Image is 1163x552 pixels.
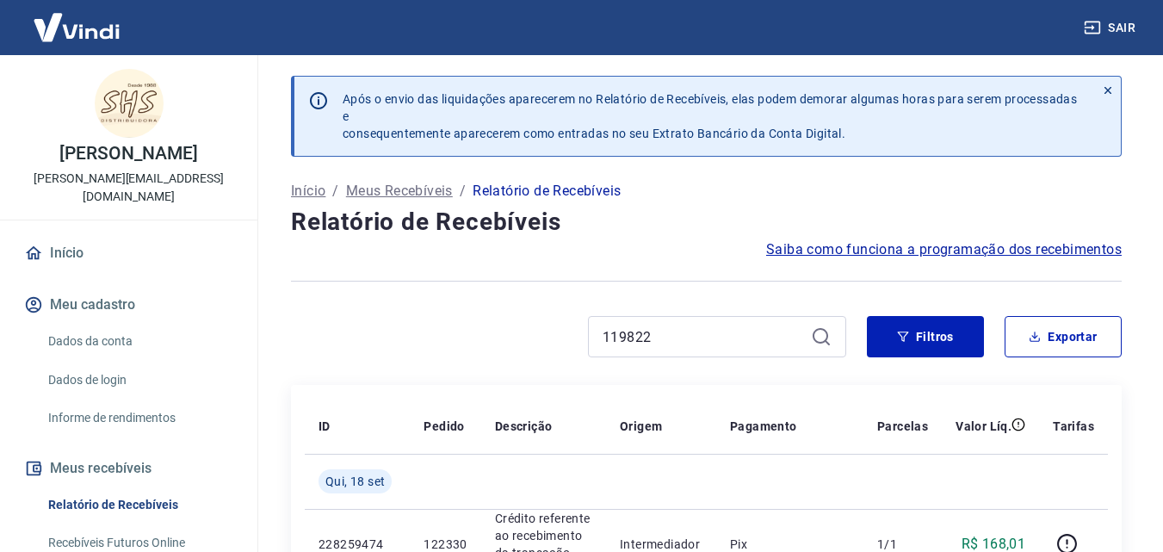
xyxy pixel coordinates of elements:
[332,181,338,202] p: /
[41,324,237,359] a: Dados da conta
[1005,316,1122,357] button: Exportar
[730,418,797,435] p: Pagamento
[766,239,1122,260] a: Saiba como funciona a programação dos recebimentos
[21,286,237,324] button: Meu cadastro
[21,450,237,487] button: Meus recebíveis
[620,418,662,435] p: Origem
[473,181,621,202] p: Relatório de Recebíveis
[460,181,466,202] p: /
[867,316,984,357] button: Filtros
[1080,12,1142,44] button: Sair
[346,181,453,202] a: Meus Recebíveis
[325,473,385,490] span: Qui, 18 set
[21,234,237,272] a: Início
[59,145,197,163] p: [PERSON_NAME]
[41,400,237,436] a: Informe de rendimentos
[603,324,804,350] input: Busque pelo número do pedido
[956,418,1011,435] p: Valor Líq.
[291,181,325,202] a: Início
[1053,418,1094,435] p: Tarifas
[291,205,1122,239] h4: Relatório de Recebíveis
[424,418,464,435] p: Pedido
[343,90,1081,142] p: Após o envio das liquidações aparecerem no Relatório de Recebíveis, elas podem demorar algumas ho...
[41,363,237,398] a: Dados de login
[319,418,331,435] p: ID
[14,170,244,206] p: [PERSON_NAME][EMAIL_ADDRESS][DOMAIN_NAME]
[495,418,553,435] p: Descrição
[877,418,928,435] p: Parcelas
[95,69,164,138] img: 9ebf16b8-e23d-4c4e-a790-90555234a76e.jpeg
[21,1,133,53] img: Vindi
[41,487,237,523] a: Relatório de Recebíveis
